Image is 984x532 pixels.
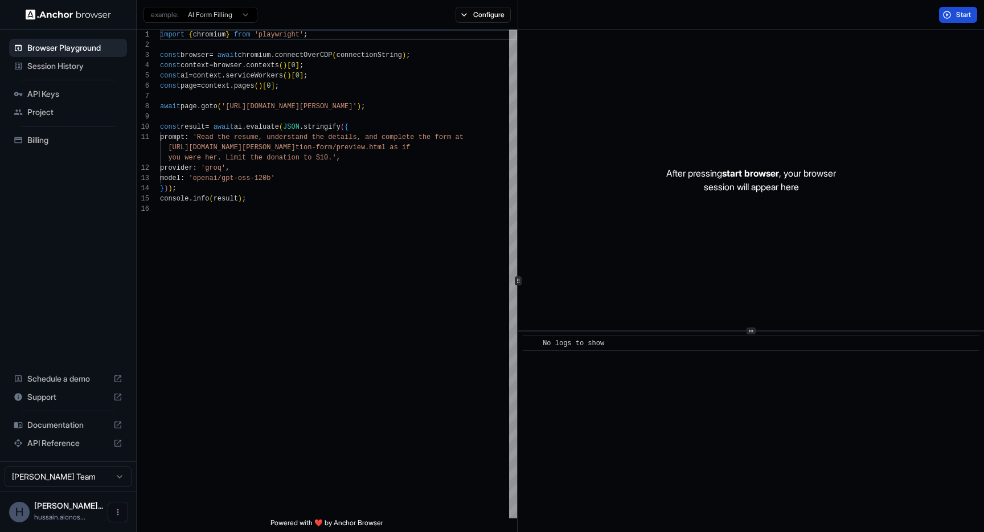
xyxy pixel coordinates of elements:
[201,103,218,111] span: goto
[137,40,149,50] div: 2
[255,31,304,39] span: 'playwright'
[27,373,109,384] span: Schedule a demo
[9,57,127,75] div: Session History
[300,72,304,80] span: ]
[137,112,149,122] div: 9
[181,62,209,69] span: context
[27,107,122,118] span: Project
[160,72,181,80] span: const
[218,103,222,111] span: (
[246,62,279,69] span: contexts
[201,164,225,172] span: 'groq'
[242,195,246,203] span: ;
[181,51,209,59] span: browser
[27,60,122,72] span: Session History
[137,132,149,142] div: 11
[345,123,348,131] span: {
[160,185,164,193] span: }
[181,82,197,90] span: page
[193,164,197,172] span: :
[225,72,283,80] span: serviceWorkers
[193,195,210,203] span: info
[259,82,263,90] span: )
[357,103,361,111] span: )
[222,72,225,80] span: .
[234,31,251,39] span: from
[160,31,184,39] span: import
[300,123,304,131] span: .
[209,51,213,59] span: =
[242,62,246,69] span: .
[238,195,242,203] span: )
[197,103,201,111] span: .
[137,91,149,101] div: 7
[193,31,226,39] span: chromium
[160,62,181,69] span: const
[263,82,266,90] span: [
[193,133,398,141] span: 'Read the resume, understand the details, and comp
[137,50,149,60] div: 3
[229,82,233,90] span: .
[242,123,246,131] span: .
[151,10,179,19] span: example:
[275,82,279,90] span: ;
[266,82,270,90] span: 0
[283,123,300,131] span: JSON
[137,81,149,91] div: 6
[304,31,307,39] span: ;
[181,103,197,111] span: page
[341,123,345,131] span: (
[214,62,242,69] span: browser
[9,416,127,434] div: Documentation
[287,62,291,69] span: [
[270,82,274,90] span: ]
[137,71,149,81] div: 5
[201,82,229,90] span: context
[234,82,255,90] span: pages
[160,51,181,59] span: const
[222,103,357,111] span: '[URL][DOMAIN_NAME][PERSON_NAME]'
[291,72,295,80] span: [
[27,391,109,403] span: Support
[270,518,383,532] span: Powered with ❤️ by Anchor Browser
[361,103,365,111] span: ;
[528,338,534,349] span: ​
[246,123,279,131] span: evaluate
[160,174,181,182] span: model
[300,62,304,69] span: ;
[168,144,295,152] span: [URL][DOMAIN_NAME][PERSON_NAME]
[956,10,972,19] span: Start
[173,185,177,193] span: ;
[270,51,274,59] span: .
[722,167,779,179] span: start browser
[9,370,127,388] div: Schedule a demo
[296,144,411,152] span: tion-form/preview.html as if
[137,183,149,194] div: 14
[9,85,127,103] div: API Keys
[214,195,238,203] span: result
[9,502,30,522] div: H
[184,133,188,141] span: :
[9,131,127,149] div: Billing
[337,154,341,162] span: ,
[160,164,193,172] span: provider
[279,123,283,131] span: (
[406,51,410,59] span: ;
[27,42,122,54] span: Browser Playground
[137,163,149,173] div: 12
[181,123,205,131] span: result
[304,123,341,131] span: stringify
[296,62,300,69] span: ]
[225,31,229,39] span: }
[193,72,222,80] span: context
[666,166,836,194] p: After pressing , your browser session will appear here
[291,62,295,69] span: 0
[283,62,287,69] span: )
[279,62,283,69] span: (
[209,195,213,203] span: (
[337,51,402,59] span: connectionString
[137,30,149,40] div: 1
[939,7,977,23] button: Start
[234,123,242,131] span: ai
[9,103,127,121] div: Project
